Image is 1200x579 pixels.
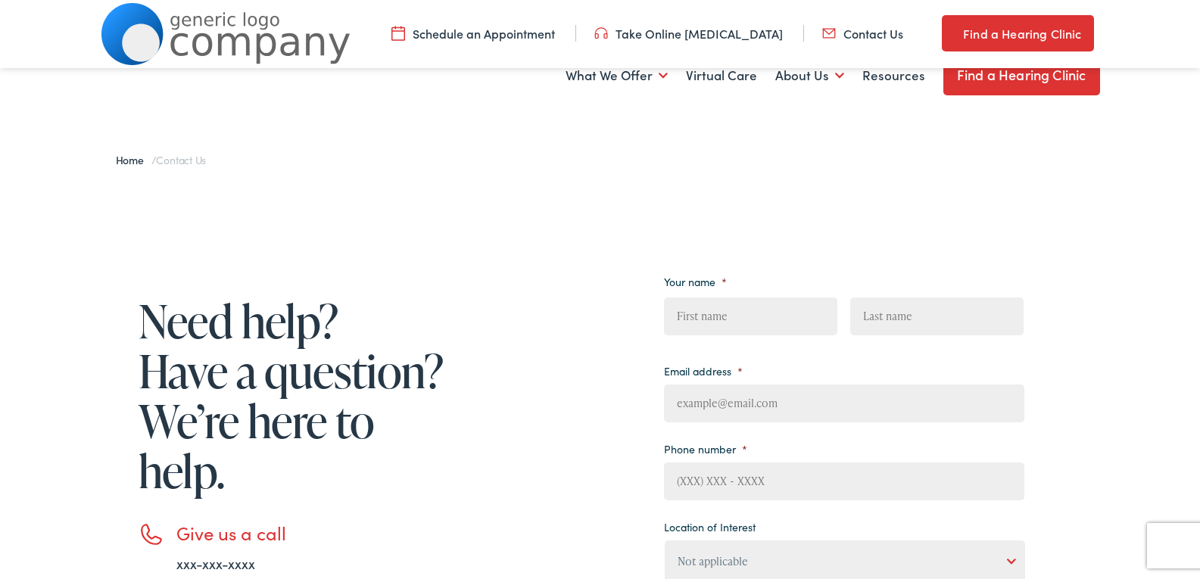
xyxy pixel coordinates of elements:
[139,296,449,496] h1: Need help? Have a question? We’re here to help.
[822,25,836,42] img: utility icon
[156,152,206,167] span: Contact Us
[775,48,844,104] a: About Us
[664,275,727,288] label: Your name
[664,462,1024,500] input: (XXX) XXX - XXXX
[942,15,1093,51] a: Find a Hearing Clinic
[391,25,405,42] img: utility icon
[664,442,747,456] label: Phone number
[664,520,756,534] label: Location of Interest
[686,48,757,104] a: Virtual Care
[176,522,449,544] h3: Give us a call
[943,54,1100,95] a: Find a Hearing Clinic
[822,25,903,42] a: Contact Us
[116,152,151,167] a: Home
[850,297,1024,335] input: Last name
[862,48,925,104] a: Resources
[566,48,668,104] a: What We Offer
[942,24,955,42] img: utility icon
[176,554,255,573] a: xxx-xxx-xxxx
[664,297,837,335] input: First name
[594,25,783,42] a: Take Online [MEDICAL_DATA]
[664,364,743,378] label: Email address
[664,384,1024,422] input: example@email.com
[594,25,608,42] img: utility icon
[116,152,207,167] span: /
[391,25,555,42] a: Schedule an Appointment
